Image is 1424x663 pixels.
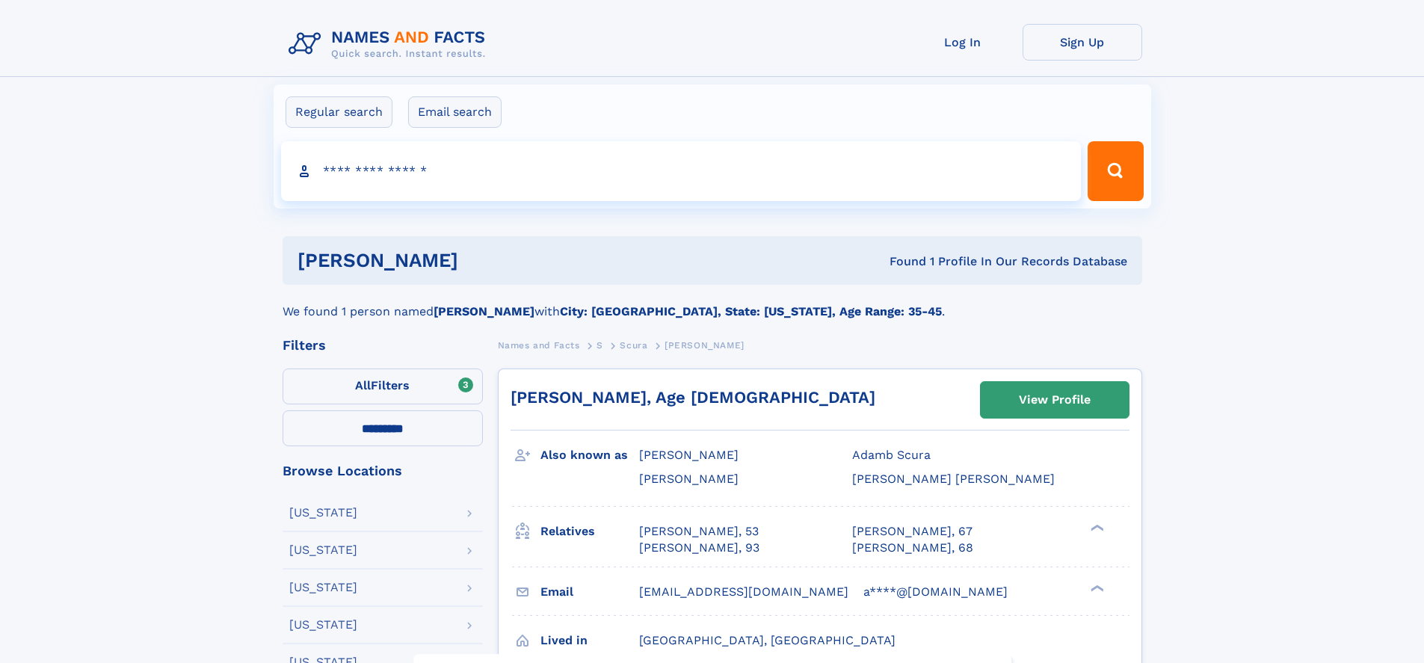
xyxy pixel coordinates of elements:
[283,464,483,478] div: Browse Locations
[639,633,896,647] span: [GEOGRAPHIC_DATA], [GEOGRAPHIC_DATA]
[289,582,357,593] div: [US_STATE]
[283,285,1142,321] div: We found 1 person named with .
[1088,141,1143,201] button: Search Button
[540,442,639,468] h3: Also known as
[597,340,603,351] span: S
[981,382,1129,418] a: View Profile
[289,544,357,556] div: [US_STATE]
[852,472,1055,486] span: [PERSON_NAME] [PERSON_NAME]
[665,340,745,351] span: [PERSON_NAME]
[434,304,534,318] b: [PERSON_NAME]
[852,523,973,540] a: [PERSON_NAME], 67
[639,472,739,486] span: [PERSON_NAME]
[286,96,392,128] label: Regular search
[852,540,973,556] a: [PERSON_NAME], 68
[639,540,759,556] a: [PERSON_NAME], 93
[281,141,1082,201] input: search input
[620,336,647,354] a: Scura
[540,579,639,605] h3: Email
[283,368,483,404] label: Filters
[560,304,942,318] b: City: [GEOGRAPHIC_DATA], State: [US_STATE], Age Range: 35-45
[903,24,1023,61] a: Log In
[639,585,848,599] span: [EMAIL_ADDRESS][DOMAIN_NAME]
[1087,522,1105,532] div: ❯
[408,96,502,128] label: Email search
[283,24,498,64] img: Logo Names and Facts
[355,378,371,392] span: All
[620,340,647,351] span: Scura
[639,523,759,540] a: [PERSON_NAME], 53
[540,628,639,653] h3: Lived in
[289,507,357,519] div: [US_STATE]
[540,519,639,544] h3: Relatives
[1087,583,1105,593] div: ❯
[597,336,603,354] a: S
[498,336,580,354] a: Names and Facts
[283,339,483,352] div: Filters
[674,253,1127,270] div: Found 1 Profile In Our Records Database
[298,251,674,270] h1: [PERSON_NAME]
[1019,383,1091,417] div: View Profile
[1023,24,1142,61] a: Sign Up
[511,388,875,407] a: [PERSON_NAME], Age [DEMOGRAPHIC_DATA]
[639,448,739,462] span: [PERSON_NAME]
[289,619,357,631] div: [US_STATE]
[852,448,931,462] span: Adamb Scura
